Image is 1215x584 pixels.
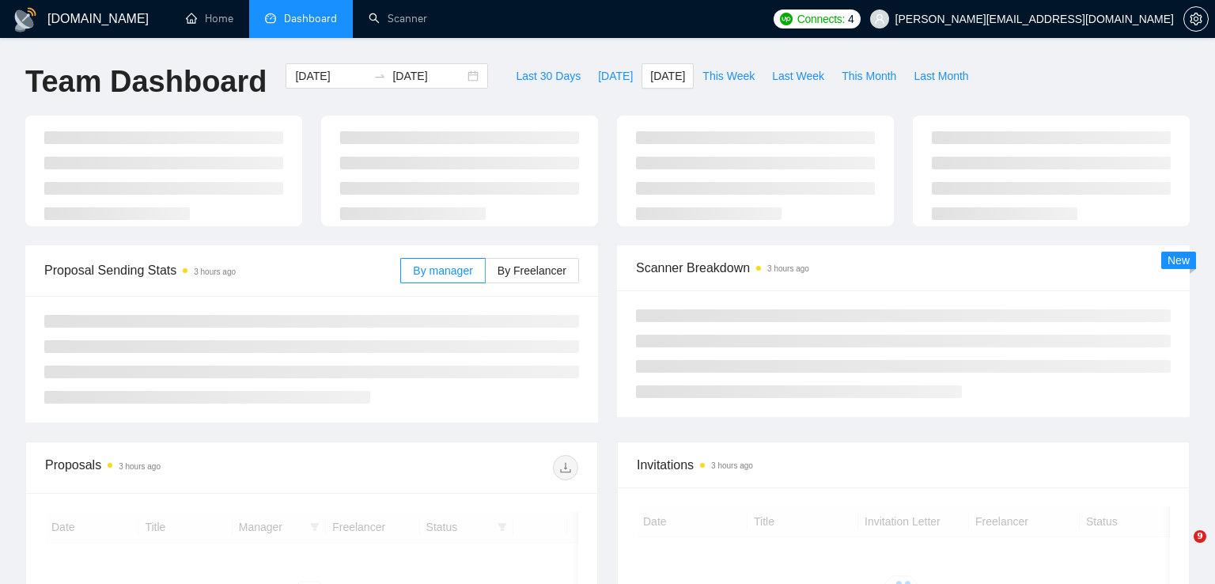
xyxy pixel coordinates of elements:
button: Last Week [763,63,833,89]
a: homeHome [186,12,233,25]
span: setting [1184,13,1208,25]
button: setting [1183,6,1209,32]
span: This Week [702,67,755,85]
span: Scanner Breakdown [636,258,1171,278]
span: Last Month [914,67,968,85]
input: End date [392,67,464,85]
span: dashboard [265,13,276,24]
span: swap-right [373,70,386,82]
button: [DATE] [642,63,694,89]
div: Proposals [45,455,312,480]
span: By manager [413,264,472,277]
img: logo [13,7,38,32]
span: 9 [1194,530,1206,543]
span: to [373,70,386,82]
span: [DATE] [598,67,633,85]
span: user [874,13,885,25]
time: 3 hours ago [119,462,161,471]
span: Proposal Sending Stats [44,260,400,280]
button: This Month [833,63,905,89]
iframe: Intercom live chat [1161,530,1199,568]
span: 4 [848,10,854,28]
button: [DATE] [589,63,642,89]
time: 3 hours ago [194,267,236,276]
input: Start date [295,67,367,85]
span: New [1168,254,1190,267]
span: Invitations [637,455,1170,475]
span: Last Week [772,67,824,85]
span: [DATE] [650,67,685,85]
img: upwork-logo.png [780,13,793,25]
span: This Month [842,67,896,85]
a: searchScanner [369,12,427,25]
time: 3 hours ago [711,461,753,470]
span: By Freelancer [498,264,566,277]
h1: Team Dashboard [25,63,267,100]
span: Dashboard [284,12,337,25]
time: 3 hours ago [767,264,809,273]
button: Last Month [905,63,977,89]
span: Connects: [797,10,845,28]
button: Last 30 Days [507,63,589,89]
span: Last 30 Days [516,67,581,85]
a: setting [1183,13,1209,25]
button: This Week [694,63,763,89]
